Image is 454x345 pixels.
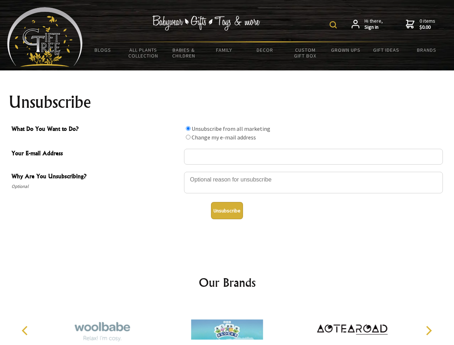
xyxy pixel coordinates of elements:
[164,42,204,63] a: Babies & Children
[244,42,285,57] a: Decor
[186,126,191,131] input: What Do You Want to Do?
[285,42,326,63] a: Custom Gift Box
[330,21,337,28] img: product search
[9,93,446,111] h1: Unsubscribe
[184,149,443,165] input: Your E-mail Address
[407,42,447,57] a: Brands
[12,172,180,182] span: Why Are You Unsubscribing?
[352,18,383,31] a: Hi there,Sign in
[186,135,191,139] input: What Do You Want to Do?
[12,124,180,135] span: What Do You Want to Do?
[419,24,435,31] strong: $0.00
[184,172,443,193] textarea: Why Are You Unsubscribing?
[204,42,245,57] a: Family
[421,323,436,339] button: Next
[123,42,164,63] a: All Plants Collection
[366,42,407,57] a: Gift Ideas
[364,18,383,31] span: Hi there,
[325,42,366,57] a: Grown Ups
[14,274,440,291] h2: Our Brands
[83,42,123,57] a: BLOGS
[419,18,435,31] span: 0 items
[192,125,270,132] label: Unsubscribe from all marketing
[152,15,260,31] img: Babywear - Gifts - Toys & more
[406,18,435,31] a: 0 items$0.00
[364,24,383,31] strong: Sign in
[12,182,180,191] span: Optional
[12,149,180,159] span: Your E-mail Address
[192,134,256,141] label: Change my e-mail address
[18,323,34,339] button: Previous
[7,7,83,67] img: Babyware - Gifts - Toys and more...
[211,202,243,219] button: Unsubscribe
